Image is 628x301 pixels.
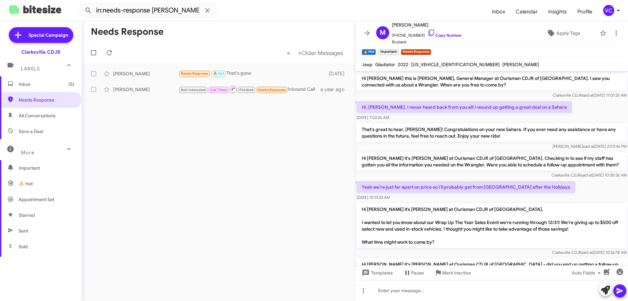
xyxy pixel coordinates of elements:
p: Hi [PERSON_NAME] this is [PERSON_NAME], General Manager at Ourisman CDJR of [GEOGRAPHIC_DATA]. I ... [357,72,627,91]
a: Inbox [487,2,511,21]
span: Buyback [392,39,462,45]
div: a year ago [321,86,350,93]
input: Search [79,3,217,18]
a: Insights [543,2,572,21]
span: Sold [19,243,28,250]
span: Special Campaign [28,32,68,38]
span: Needs Response [181,71,209,76]
span: [US_VEHICLE_IDENTIFICATION_NUMBER] [411,62,500,67]
span: Needs Response [258,88,286,92]
span: Needs Response [19,97,74,103]
button: Templates [355,267,398,279]
p: Yeah we're just far apart on price so I'll probably get from [GEOGRAPHIC_DATA] after the Holidays [357,181,575,193]
button: Apply Tags [530,27,597,39]
span: More [21,150,34,156]
span: Apply Tags [556,27,580,39]
span: Clarksville CDJR [DATE] 10:26:18 AM [552,250,627,255]
span: Finished [239,88,254,92]
div: VC [603,5,614,16]
p: Hi [PERSON_NAME] it’s [PERSON_NAME] at Ourisman CDJR of [GEOGRAPHIC_DATA]. I wanted to let you kn... [357,203,627,248]
span: Clarksville CDJR [DATE] 10:30:36 AM [551,173,627,178]
span: Appointment Set [19,196,54,203]
span: Call Them [210,88,227,92]
span: said at [581,173,592,178]
span: Pause [411,267,424,279]
small: 🔥 Hot [362,49,376,55]
span: Templates [360,267,393,279]
span: Save a Deal [19,128,43,135]
span: 🔥 Hot [213,71,224,76]
span: [PERSON_NAME] [DATE] 2:03:46 PM [552,144,627,149]
p: Hi, [PERSON_NAME]. I never heard back from you all! I wound up getting a great deal on a Sahara [357,101,572,113]
div: [PERSON_NAME] [113,70,179,77]
span: said at [581,250,593,255]
a: Special Campaign [9,27,73,43]
span: 🔥 Hot [19,180,33,187]
span: Sent [19,228,28,234]
div: [DATE] [325,70,350,77]
span: » [298,49,302,57]
div: Clarksville CDJR [21,49,61,55]
a: Copy Number [427,33,462,38]
h1: Needs Response [91,27,164,37]
div: [PERSON_NAME] [113,86,179,93]
span: M [380,28,386,38]
span: Clarksville CDJR [DATE] 11:01:26 AM [553,93,627,98]
span: « [287,49,290,57]
span: Inbox [19,81,74,87]
span: [DATE] 7:02:26 AM [357,115,389,120]
span: Mark Inactive [442,267,471,279]
small: Important [378,49,398,55]
button: VC [598,5,621,16]
span: (5) [68,81,74,87]
button: Pause [398,267,429,279]
span: said at [582,93,593,98]
span: Older Messages [302,49,343,57]
p: That's great to hear, [PERSON_NAME]! Congratulations on your new Sahara. If you ever need any ass... [357,123,627,142]
span: Important [19,165,74,171]
span: [PERSON_NAME] [502,62,539,67]
span: Auto Fields [572,267,603,279]
span: Not-Interested [181,88,206,92]
span: 2022 [398,62,409,67]
div: Inbound Call [179,85,321,93]
span: [PHONE_NUMBER] [392,29,462,39]
div: That's gone [179,70,325,77]
nav: Page navigation example [283,46,347,60]
span: Labels [21,66,40,72]
span: [PERSON_NAME] [392,21,462,29]
span: Starred [19,212,35,218]
a: Profile [572,2,598,21]
small: Needs Response [401,49,431,55]
button: Mark Inactive [429,267,476,279]
span: said at [583,144,594,149]
span: All Conversations [19,112,56,119]
button: Auto Fields [567,267,608,279]
button: Next [294,46,347,60]
span: [DATE] 10:31:23 AM [357,195,390,200]
button: Previous [283,46,294,60]
p: Hi [PERSON_NAME] it's [PERSON_NAME] at Ourisman CDJR of [GEOGRAPHIC_DATA]. Checking in to see if ... [357,152,627,171]
span: Gladiator [375,62,395,67]
p: Hi [PERSON_NAME] it's [PERSON_NAME] at Ourisman CDJR of [GEOGRAPHIC_DATA] - did you end up gettin... [357,258,627,277]
span: Jeep [362,62,373,67]
a: Calendar [511,2,543,21]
